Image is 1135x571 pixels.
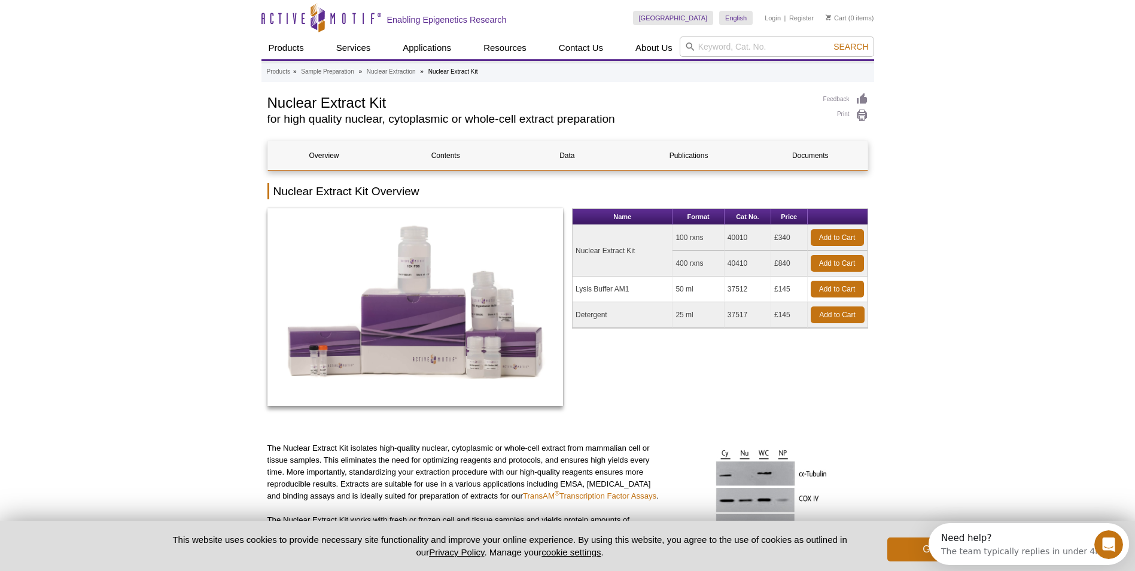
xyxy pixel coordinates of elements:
td: £145 [771,277,808,302]
p: This website uses cookies to provide necessary site functionality and improve your online experie... [152,533,868,558]
td: 40410 [725,251,771,277]
a: Products [261,37,311,59]
a: Data [511,141,623,170]
li: » [420,68,424,75]
a: [GEOGRAPHIC_DATA] [633,11,714,25]
a: Add to Cart [811,255,864,272]
input: Keyword, Cat. No. [680,37,874,57]
li: Nuclear Extract Kit [428,68,478,75]
td: Lysis Buffer AM1 [573,277,673,302]
li: » [293,68,297,75]
a: Overview [268,141,381,170]
iframe: Intercom live chat discovery launcher [929,523,1129,565]
button: cookie settings [541,547,601,557]
a: Contact Us [552,37,610,59]
li: (0 items) [826,11,874,25]
a: Nuclear Extraction [367,66,416,77]
th: Name [573,209,673,225]
td: 40010 [725,225,771,251]
a: Documents [754,141,866,170]
a: Add to Cart [811,306,865,323]
a: Print [823,109,868,122]
a: TransAM®Transcription Factor Assays [523,491,656,500]
a: Sample Preparation [301,66,354,77]
td: Nuclear Extract Kit [573,225,673,277]
a: English [719,11,753,25]
a: About Us [628,37,680,59]
li: » [358,68,362,75]
td: 100 rxns [673,225,724,251]
td: 400 rxns [673,251,724,277]
img: Nuclear Extract Kit [267,208,564,406]
a: Register [789,14,814,22]
div: The team typically replies in under 4m [13,20,175,32]
h1: Nuclear Extract Kit [267,93,811,111]
a: Feedback [823,93,868,106]
a: Applications [395,37,458,59]
a: Services [329,37,378,59]
td: £145 [771,302,808,328]
td: 37517 [725,302,771,328]
button: Search [830,41,872,52]
td: £840 [771,251,808,277]
th: Price [771,209,808,225]
a: Add to Cart [811,229,864,246]
h2: Nuclear Extract Kit Overview [267,183,868,199]
button: Got it! [887,537,983,561]
td: Detergent [573,302,673,328]
td: £340 [771,225,808,251]
li: | [784,11,786,25]
iframe: Intercom live chat [1094,530,1123,559]
h2: for high quality nuclear, cytoplasmic or whole-cell extract preparation [267,114,811,124]
img: Your Cart [826,14,831,20]
a: Publications [632,141,745,170]
sup: ® [555,490,559,497]
a: Contents [390,141,502,170]
td: 37512 [725,277,771,302]
div: Open Intercom Messenger [5,5,210,38]
a: Cart [826,14,847,22]
a: Products [267,66,290,77]
h2: Enabling Epigenetics Research [387,14,507,25]
a: Login [765,14,781,22]
p: The Nuclear Extract Kit isolates high-quality nuclear, cytoplasmic or whole-cell extract from mam... [267,442,662,502]
a: Add to Cart [811,281,864,297]
span: Search [833,42,868,51]
td: 50 ml [673,277,724,302]
div: Need help? [13,10,175,20]
a: Privacy Policy [429,547,484,557]
td: 25 ml [673,302,724,328]
a: Resources [476,37,534,59]
th: Cat No. [725,209,771,225]
th: Format [673,209,724,225]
